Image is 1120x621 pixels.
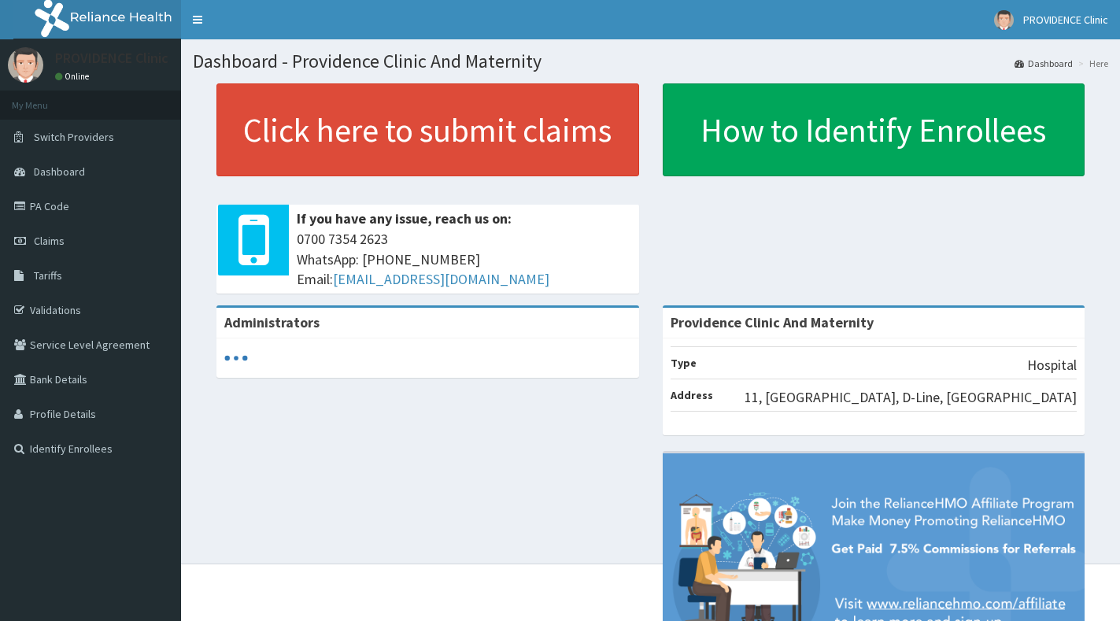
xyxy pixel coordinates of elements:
span: Claims [34,234,65,248]
span: Tariffs [34,268,62,283]
span: 0700 7354 2623 WhatsApp: [PHONE_NUMBER] Email: [297,229,631,290]
h1: Dashboard - Providence Clinic And Maternity [193,51,1108,72]
svg: audio-loading [224,346,248,370]
b: Type [671,356,697,370]
a: Click here to submit claims [216,83,639,176]
strong: Providence Clinic And Maternity [671,313,874,331]
a: [EMAIL_ADDRESS][DOMAIN_NAME] [333,270,549,288]
span: PROVIDENCE Clinic [1023,13,1108,27]
img: User Image [994,10,1014,30]
span: Switch Providers [34,130,114,144]
span: Dashboard [34,164,85,179]
b: Administrators [224,313,320,331]
li: Here [1074,57,1108,70]
p: 11, [GEOGRAPHIC_DATA], D-Line, [GEOGRAPHIC_DATA] [745,387,1077,408]
p: PROVIDENCE Clinic [55,51,168,65]
b: If you have any issue, reach us on: [297,209,512,227]
a: Dashboard [1015,57,1073,70]
img: User Image [8,47,43,83]
b: Address [671,388,713,402]
a: Online [55,71,93,82]
p: Hospital [1027,355,1077,375]
a: How to Identify Enrollees [663,83,1085,176]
